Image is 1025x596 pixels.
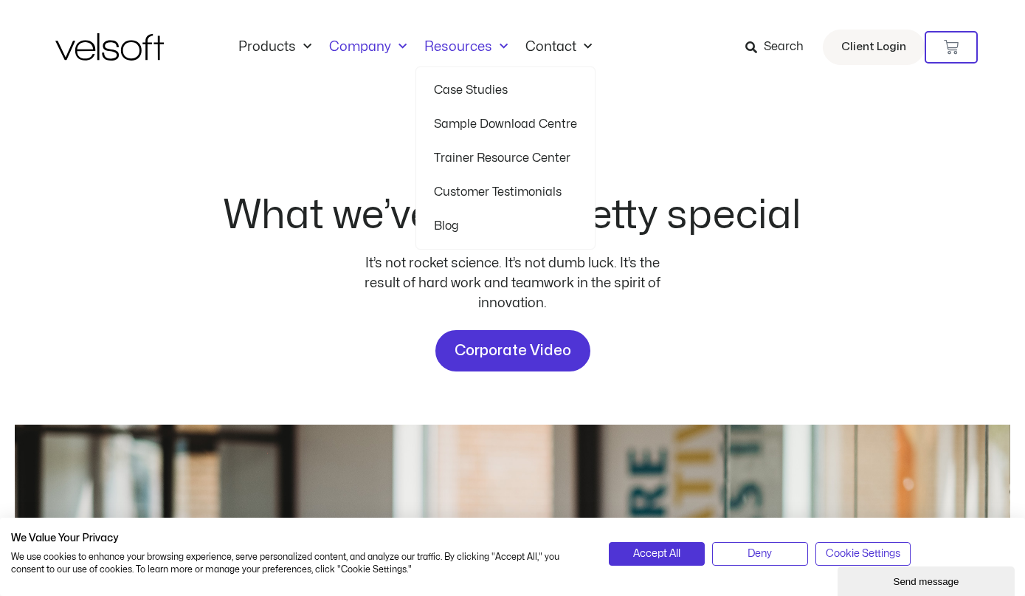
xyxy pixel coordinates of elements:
a: Corporate Video [435,330,590,371]
span: Cookie Settings [826,546,900,562]
a: Search [745,35,814,60]
nav: Menu [229,39,601,55]
a: Client Login [823,30,925,65]
span: Client Login [841,38,906,57]
span: Search [764,38,804,57]
h2: What we’ve got is pretty special [224,196,801,236]
span: Corporate Video [455,339,571,363]
a: Customer Testimonials [434,175,577,209]
span: Deny [748,546,772,562]
button: Deny all cookies [712,542,808,566]
a: CompanyMenu Toggle [320,39,415,55]
h2: We Value Your Privacy [11,532,587,545]
a: ProductsMenu Toggle [229,39,320,55]
a: ResourcesMenu Toggle [415,39,517,55]
div: It’s not rocket science. It’s not dumb luck. It’s the result of hard work and teamwork in the spi... [358,253,668,313]
a: Sample Download Centre [434,107,577,141]
img: Velsoft Training Materials [55,33,164,61]
ul: ResourcesMenu Toggle [415,66,596,250]
p: We use cookies to enhance your browsing experience, serve personalized content, and analyze our t... [11,551,587,576]
a: ContactMenu Toggle [517,39,601,55]
button: Accept all cookies [609,542,705,566]
button: Adjust cookie preferences [815,542,911,566]
a: Case Studies [434,73,577,107]
a: Trainer Resource Center [434,141,577,175]
iframe: chat widget [838,564,1018,596]
span: Accept All [633,546,680,562]
a: Blog [434,209,577,243]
